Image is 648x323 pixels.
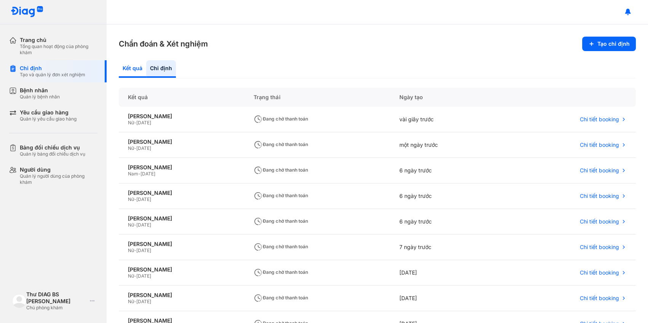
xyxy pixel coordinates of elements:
div: [PERSON_NAME] [128,113,235,120]
span: Nữ [128,196,134,202]
span: Chi tiết booking [580,193,619,199]
div: Bảng đối chiếu dịch vụ [20,144,85,151]
span: - [134,120,136,125]
span: - [134,196,136,202]
div: [PERSON_NAME] [128,241,235,247]
div: Yêu cầu giao hàng [20,109,77,116]
img: logo [11,6,43,18]
div: Thư DIAG BS [PERSON_NAME] [26,291,87,305]
span: Chi tiết booking [580,141,619,148]
span: [DATE] [136,222,151,228]
div: Chỉ định [146,60,176,78]
div: Bệnh nhân [20,87,60,94]
span: Nữ [128,145,134,151]
div: Chỉ định [20,65,85,72]
button: Tạo chỉ định [582,37,636,51]
span: [DATE] [136,120,151,125]
div: Quản lý người dùng của phòng khám [20,173,97,185]
span: - [134,222,136,228]
div: Trạng thái [244,88,390,107]
div: [PERSON_NAME] [128,215,235,222]
h3: Chẩn đoán & Xét nghiệm [119,39,208,49]
div: Quản lý bảng đối chiếu dịch vụ [20,151,85,157]
span: Chi tiết booking [580,116,619,123]
div: [PERSON_NAME] [128,164,235,171]
span: Đang chờ thanh toán [254,244,308,249]
span: [DATE] [136,196,151,202]
span: Nữ [128,273,134,279]
div: 6 ngày trước [390,183,504,209]
div: 6 ngày trước [390,209,504,235]
div: Kết quả [119,88,244,107]
div: 6 ngày trước [390,158,504,183]
div: [PERSON_NAME] [128,266,235,273]
span: Nữ [128,120,134,125]
div: một ngày trước [390,132,504,158]
span: Nữ [128,247,134,253]
span: Đang chờ thanh toán [254,116,308,122]
span: - [138,171,140,177]
div: Tạo và quản lý đơn xét nghiệm [20,72,85,78]
div: [PERSON_NAME] [128,190,235,196]
div: Chủ phòng khám [26,305,87,311]
img: logo [12,294,26,308]
span: [DATE] [136,299,151,304]
span: Đang chờ thanh toán [254,193,308,198]
div: [PERSON_NAME] [128,292,235,299]
span: Đang chờ thanh toán [254,295,308,301]
span: Nữ [128,299,134,304]
span: - [134,247,136,253]
span: Đang chờ thanh toán [254,218,308,224]
span: - [134,145,136,151]
span: Đang chờ thanh toán [254,141,308,147]
span: [DATE] [136,273,151,279]
div: Người dùng [20,166,97,173]
div: Kết quả [119,60,146,78]
span: [DATE] [140,171,155,177]
span: Đang chờ thanh toán [254,167,308,173]
span: Chi tiết booking [580,218,619,225]
span: [DATE] [136,247,151,253]
div: 7 ngày trước [390,235,504,260]
span: Nam [128,171,138,177]
span: [DATE] [136,145,151,151]
span: - [134,299,136,304]
span: Chi tiết booking [580,244,619,251]
span: - [134,273,136,279]
span: Chi tiết booking [580,295,619,302]
div: Tổng quan hoạt động của phòng khám [20,43,97,56]
div: Quản lý yêu cầu giao hàng [20,116,77,122]
div: [DATE] [390,260,504,286]
div: Quản lý bệnh nhân [20,94,60,100]
div: Ngày tạo [390,88,504,107]
span: Đang chờ thanh toán [254,269,308,275]
div: vài giây trước [390,107,504,132]
span: Nữ [128,222,134,228]
div: [PERSON_NAME] [128,138,235,145]
div: Trang chủ [20,37,97,43]
span: Chi tiết booking [580,269,619,276]
div: [DATE] [390,286,504,311]
span: Chi tiết booking [580,167,619,174]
